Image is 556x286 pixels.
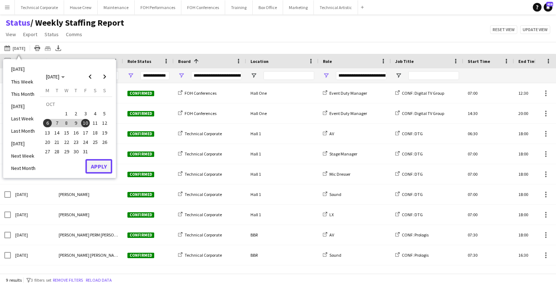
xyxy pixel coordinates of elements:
a: Technical Corporate [178,252,222,258]
span: 19 [100,128,109,137]
button: Update view [520,25,550,34]
a: Event Duty Manager [323,111,367,116]
span: 27 [43,147,52,156]
button: 16-10-2025 [71,128,81,137]
span: CONF: Prologis [402,232,429,238]
button: Maintenance [98,0,135,14]
span: 30 [72,147,80,156]
span: Confirmed [127,232,154,238]
a: Status [42,30,62,39]
span: [PERSON_NAME] [PERSON_NAME] [59,252,121,258]
button: Previous month [83,69,97,84]
span: 11 [91,119,100,128]
button: 07-10-2025 [52,118,62,128]
a: CONF: Digital TV Group [395,111,444,116]
button: 21-10-2025 [52,137,62,147]
span: Confirmed [127,172,154,177]
div: Hall One [246,83,319,103]
a: Stage Manager [323,151,357,157]
span: CONF: DTG [402,171,423,177]
a: CONF: Digital TV Group [395,90,444,96]
span: 12 [100,119,109,128]
span: CONF: Prologis [402,252,429,258]
span: 4 [91,109,100,118]
span: 3 [81,109,90,118]
span: 14 [53,128,62,137]
button: Open Filter Menu [127,72,134,79]
button: Open Filter Menu [178,72,185,79]
button: 11-10-2025 [90,118,100,128]
app-action-btn: Crew files as ZIP [43,44,52,52]
span: Board [178,59,191,64]
span: Confirmed [127,111,154,116]
a: Technical Corporate [178,151,222,157]
span: Confirmed [127,151,154,157]
span: Technical Corporate [185,252,222,258]
button: 13-10-2025 [43,128,52,137]
a: CONF: Prologis [395,252,429,258]
a: Comms [63,30,85,39]
div: Hall 1 [246,205,319,225]
button: 25-10-2025 [90,137,100,147]
button: Next month [97,69,112,84]
a: Technical Corporate [178,212,222,217]
a: CONF: DTG [395,192,423,197]
span: Name [59,59,70,64]
div: 06:30 [463,124,514,144]
li: Last Week [7,112,40,125]
li: [DATE] [7,63,40,75]
span: Confirmed [127,212,154,218]
span: 23 [72,138,80,146]
a: AV [323,131,334,136]
span: End Time [518,59,538,64]
button: Training [225,0,253,14]
span: Job Title [395,59,414,64]
button: 22-10-2025 [62,137,71,147]
span: LX [329,212,334,217]
li: This Week [7,76,40,88]
button: Reload data [84,276,113,284]
button: Open Filter Menu [395,72,402,79]
div: Hall 1 [246,184,319,204]
span: Event Duty Manager [329,111,367,116]
button: 04-10-2025 [90,109,100,118]
span: FOH Conferences [185,90,216,96]
app-action-btn: Print [33,44,42,52]
span: Technical Corporate [185,171,222,177]
button: 29-10-2025 [62,147,71,156]
div: Hall One [246,103,319,123]
span: CONF: Digital TV Group [402,111,444,116]
span: 5 [100,109,109,118]
a: 436 [544,3,552,12]
span: T [75,87,77,94]
span: 15 [62,128,71,137]
span: CONF: DTG [402,151,423,157]
div: BBR [246,225,319,245]
span: Confirmed [127,253,154,258]
button: FOH Performances [135,0,181,14]
span: CONF: Digital TV Group [402,90,444,96]
span: 25 [91,138,100,146]
button: 12-10-2025 [100,118,109,128]
span: Start Time [468,59,490,64]
button: 05-10-2025 [100,109,109,118]
button: Marketing [283,0,314,14]
button: Technical Corporate [15,0,64,14]
a: Mic Dresser [323,171,350,177]
div: Hall 1 [246,164,319,184]
button: Open Filter Menu [250,72,257,79]
button: 31-10-2025 [81,147,90,156]
span: F [84,87,87,94]
button: 10-10-2025 [81,118,90,128]
span: 29 [62,147,71,156]
span: S [94,87,97,94]
li: Next Week [7,150,40,162]
a: Sound [323,192,341,197]
span: 22 [62,138,71,146]
span: Mic Dresser [329,171,350,177]
button: Apply [85,159,112,174]
button: 23-10-2025 [71,137,81,147]
button: Reset view [490,25,517,34]
span: View [6,31,16,38]
a: CONF: Prologis [395,232,429,238]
